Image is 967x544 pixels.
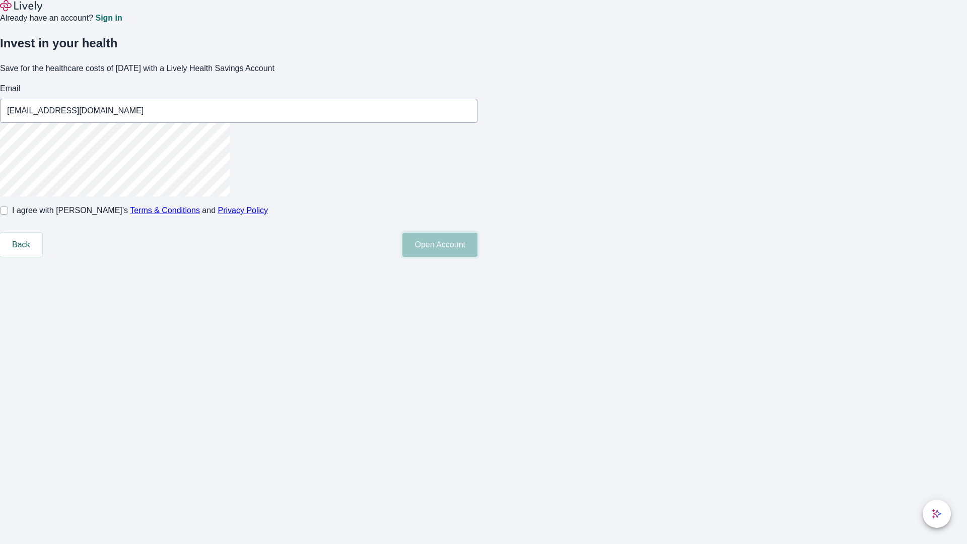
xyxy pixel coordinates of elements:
[95,14,122,22] a: Sign in
[932,509,942,519] svg: Lively AI Assistant
[923,500,951,528] button: chat
[218,206,268,215] a: Privacy Policy
[130,206,200,215] a: Terms & Conditions
[12,205,268,217] span: I agree with [PERSON_NAME]’s and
